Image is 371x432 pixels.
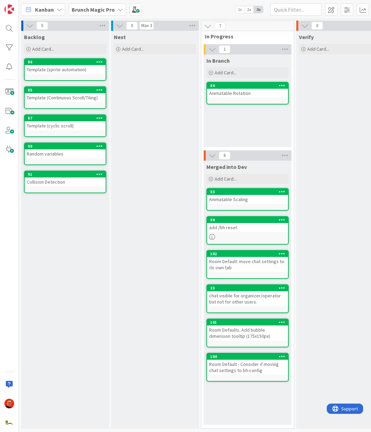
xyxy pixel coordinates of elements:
[207,360,288,375] div: Room Default - Consider if moving chat settings to bh-config
[32,46,54,52] span: Add Card...
[4,399,14,408] img: CP
[219,45,230,53] span: 1
[207,217,288,232] div: 94add /bh reset
[28,116,106,121] div: 87
[270,3,322,16] input: Quick Filter...
[141,24,152,27] div: Max 3
[207,354,288,375] div: 104Room Default - Consider if moving chat settings to bh-config
[210,286,288,291] div: 33
[126,22,138,30] span: 0
[25,143,106,149] div: 90
[207,354,288,360] div: 104
[28,60,106,64] div: 86
[28,172,106,177] div: 91
[210,189,288,194] div: 83
[207,83,288,89] div: 84
[210,83,288,88] div: 84
[25,65,106,74] div: Template (sprite automation)
[25,115,106,121] div: 87
[14,1,31,9] span: Support
[219,151,230,160] span: 6
[244,6,254,13] span: 2x
[25,87,106,93] div: 85
[25,59,106,74] div: 86Template (sprite automation)
[4,418,14,428] img: avatar
[207,285,288,291] div: 33
[215,176,237,182] span: Add Card...
[207,251,288,272] div: 102Room Default: move chat settings to its own tab
[210,354,288,359] div: 104
[210,251,288,256] div: 102
[24,34,45,40] span: Backlog
[114,34,126,40] span: Next
[207,195,288,204] div: Animatable Scaling
[207,189,288,195] div: 83
[122,46,144,52] span: Add Card...
[207,223,288,232] div: add /bh reset
[28,144,106,149] div: 90
[28,88,106,92] div: 85
[207,83,288,98] div: 84Animatable Rotation
[25,87,106,102] div: 85Template (Continuous Scroll/Tiling)
[4,4,14,14] img: Visit kanbanzone.com
[254,6,263,13] span: 3x
[207,291,288,306] div: chat visible for organizer/operator but not for other users.
[206,163,247,170] span: Merged into Dev
[207,251,288,257] div: 102
[25,115,106,130] div: 87Template (cyclic scroll)
[207,319,288,341] div: 101Room Defaults. Add bubble dimension tooltip (175x150px)
[35,5,54,14] span: Kanban
[72,6,115,13] b: Brunch Magic Pro
[25,121,106,130] div: Template (cyclic scroll)
[207,285,288,306] div: 33chat visible for organizer/operator but not for other users.
[207,325,288,341] div: Room Defaults. Add bubble dimension tooltip (175x150px)
[206,57,230,64] span: In Branch
[207,89,288,98] div: Animatable Rotation
[25,149,106,158] div: Random variables
[307,46,329,52] span: Add Card...
[215,70,237,76] span: Add Card...
[207,189,288,204] div: 83Animatable Scaling
[299,34,314,40] span: Verify
[207,319,288,325] div: 101
[25,143,106,158] div: 90Random variables
[25,177,106,186] div: Collision Detection
[36,22,48,30] span: 5
[25,59,106,65] div: 86
[210,320,288,325] div: 101
[25,93,106,102] div: Template (Continuous Scroll/Tiling)
[214,22,226,30] span: 7
[235,6,244,13] span: 1x
[207,257,288,272] div: Room Default: move chat settings to its own tab
[207,217,288,223] div: 94
[25,171,106,177] div: 91
[25,171,106,186] div: 91Collision Detection
[205,33,285,40] span: In Progress
[210,218,288,222] div: 94
[311,22,323,30] span: 0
